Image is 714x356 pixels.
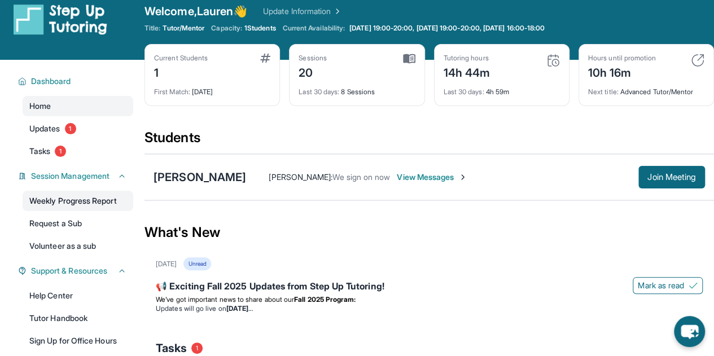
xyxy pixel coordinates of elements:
strong: Fall 2025 Program: [294,295,356,304]
span: Title: [144,24,160,33]
a: Tutor Handbook [23,308,133,328]
button: Dashboard [27,76,126,87]
span: Updates [29,123,60,134]
img: Chevron Right [331,6,342,17]
span: Tasks [29,146,50,157]
span: Current Availability: [283,24,345,33]
div: [DATE] [156,260,177,269]
span: Support & Resources [31,265,107,276]
span: Tasks [156,340,187,356]
button: Join Meeting [638,166,705,188]
img: Mark as read [689,281,698,290]
button: Session Management [27,170,126,182]
a: Help Center [23,285,133,306]
span: We sign on now [332,172,390,182]
button: chat-button [674,316,705,347]
span: 1 [65,123,76,134]
div: Unread [183,257,211,270]
span: Home [29,100,51,112]
div: 1 [154,63,208,81]
span: View Messages [397,172,467,183]
div: Sessions [299,54,327,63]
img: Chevron-Right [458,173,467,182]
a: Request a Sub [23,213,133,234]
img: card [260,54,270,63]
div: Students [144,129,714,153]
span: Session Management [31,170,109,182]
a: Sign Up for Office Hours [23,331,133,351]
div: 8 Sessions [299,81,415,96]
span: 1 Students [244,24,276,33]
span: We’ve got important news to share about our [156,295,294,304]
span: Welcome, Lauren 👋 [144,3,247,19]
img: card [546,54,560,67]
div: [PERSON_NAME] [154,169,246,185]
div: Advanced Tutor/Mentor [588,81,704,96]
div: 📢 Exciting Fall 2025 Updates from Step Up Tutoring! [156,279,703,295]
img: card [691,54,704,67]
div: What's New [144,208,714,257]
div: Tutoring hours [444,54,490,63]
div: Current Students [154,54,208,63]
span: Mark as read [638,280,684,291]
a: Home [23,96,133,116]
div: 4h 59m [444,81,560,96]
span: [PERSON_NAME] : [269,172,332,182]
a: Tasks1 [23,141,133,161]
span: Dashboard [31,76,71,87]
span: Next title : [588,87,619,96]
strong: [DATE] [226,304,253,313]
span: [DATE] 19:00-20:00, [DATE] 19:00-20:00, [DATE] 16:00-18:00 [349,24,545,33]
span: 1 [55,146,66,157]
span: Capacity: [211,24,242,33]
button: Mark as read [633,277,703,294]
a: Updates1 [23,118,133,139]
div: 10h 16m [588,63,656,81]
span: Tutor/Mentor [163,24,204,33]
div: [DATE] [154,81,270,96]
button: Support & Resources [27,265,126,276]
div: 14h 44m [444,63,490,81]
a: [DATE] 19:00-20:00, [DATE] 19:00-20:00, [DATE] 16:00-18:00 [347,24,547,33]
div: Hours until promotion [588,54,656,63]
li: Updates will go live on [156,304,703,313]
span: First Match : [154,87,190,96]
img: card [403,54,415,64]
span: Join Meeting [647,174,696,181]
a: Update Information [263,6,342,17]
span: 1 [191,342,203,354]
a: Volunteer as a sub [23,236,133,256]
a: Weekly Progress Report [23,191,133,211]
span: Last 30 days : [444,87,484,96]
div: 20 [299,63,327,81]
img: logo [14,3,107,35]
span: Last 30 days : [299,87,339,96]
